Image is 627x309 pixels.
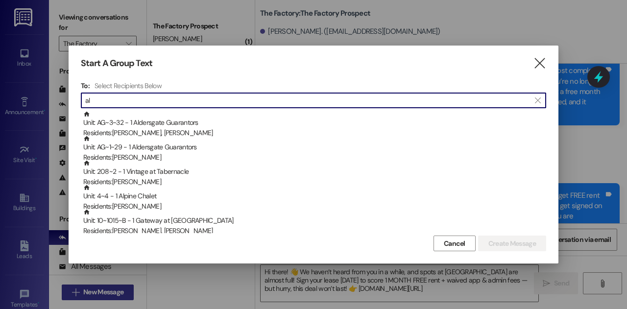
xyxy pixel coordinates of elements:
div: Residents: [PERSON_NAME], [PERSON_NAME] [83,226,546,236]
h3: To: [81,81,90,90]
div: Unit: AG~3~32 - 1 Aldersgate Guarantors [83,111,546,139]
h3: Start A Group Text [81,58,152,69]
div: Unit: 10~1015~B - 1 Gateway at [GEOGRAPHIC_DATA] [83,209,546,237]
h4: Select Recipients Below [95,81,162,90]
div: Unit: AG~1~29 - 1 Aldersgate Guarantors [83,135,546,163]
div: Residents: [PERSON_NAME] [83,201,546,212]
div: Unit: 4~4 - 1 Alpine Chalet [83,184,546,212]
div: Unit: AG~1~29 - 1 Aldersgate GuarantorsResidents:[PERSON_NAME] [81,135,546,160]
button: Clear text [530,93,546,108]
div: Residents: [PERSON_NAME] [83,177,546,187]
div: Unit: 10~1015~B - 1 Gateway at [GEOGRAPHIC_DATA]Residents:[PERSON_NAME], [PERSON_NAME] [81,209,546,233]
div: Unit: AG~3~32 - 1 Aldersgate GuarantorsResidents:[PERSON_NAME], [PERSON_NAME] [81,111,546,135]
i:  [533,58,546,69]
div: Unit: 208~2 - 1 Vintage at TabernacleResidents:[PERSON_NAME] [81,160,546,184]
span: Create Message [488,238,536,249]
div: Residents: [PERSON_NAME] [83,152,546,163]
div: Unit: 208~2 - 1 Vintage at Tabernacle [83,160,546,188]
button: Create Message [478,236,546,251]
button: Cancel [434,236,476,251]
span: Cancel [444,238,465,249]
input: Search for any contact or apartment [85,94,530,107]
i:  [535,96,540,104]
div: Residents: [PERSON_NAME], [PERSON_NAME] [83,128,546,138]
div: Unit: 4~4 - 1 Alpine ChaletResidents:[PERSON_NAME] [81,184,546,209]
